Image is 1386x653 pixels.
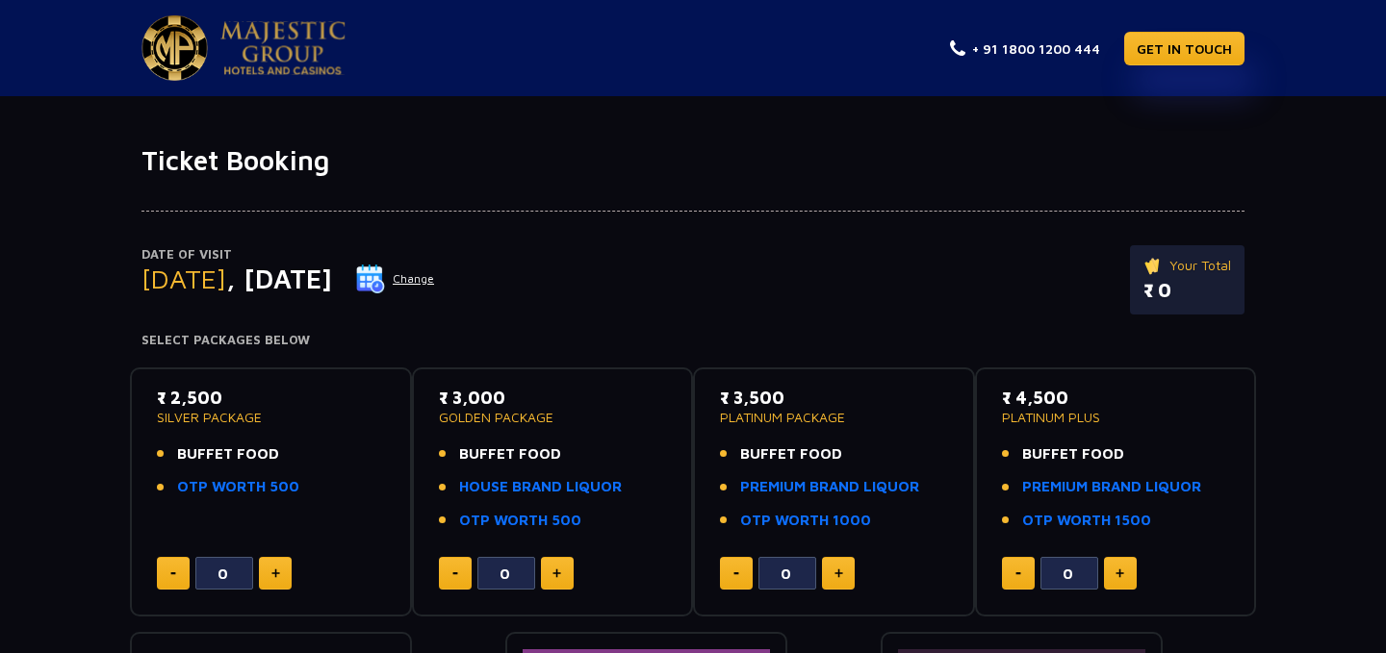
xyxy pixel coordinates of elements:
[141,15,208,81] img: Majestic Pride
[740,476,919,498] a: PREMIUM BRAND LIQUOR
[740,510,871,532] a: OTP WORTH 1000
[950,38,1100,59] a: + 91 1800 1200 444
[1015,572,1021,575] img: minus
[1002,385,1230,411] p: ₹ 4,500
[459,476,622,498] a: HOUSE BRAND LIQUOR
[1022,476,1201,498] a: PREMIUM BRAND LIQUOR
[1116,568,1124,578] img: plus
[220,21,346,75] img: Majestic Pride
[157,385,385,411] p: ₹ 2,500
[1143,255,1231,276] p: Your Total
[452,572,458,575] img: minus
[1143,255,1164,276] img: ticket
[1022,510,1151,532] a: OTP WORTH 1500
[1124,32,1245,65] a: GET IN TOUCH
[1022,443,1124,465] span: BUFFET FOOD
[439,385,667,411] p: ₹ 3,000
[177,443,279,465] span: BUFFET FOOD
[141,245,435,264] p: Date of Visit
[439,411,667,424] p: GOLDEN PACKAGE
[157,411,385,424] p: SILVER PACKAGE
[1002,411,1230,424] p: PLATINUM PLUS
[720,385,948,411] p: ₹ 3,500
[226,263,332,294] span: , [DATE]
[271,568,280,578] img: plus
[141,144,1245,177] h1: Ticket Booking
[834,568,843,578] img: plus
[720,411,948,424] p: PLATINUM PACKAGE
[170,572,176,575] img: minus
[552,568,561,578] img: plus
[459,443,561,465] span: BUFFET FOOD
[141,263,226,294] span: [DATE]
[141,333,1245,348] h4: Select Packages Below
[177,476,299,498] a: OTP WORTH 500
[1143,276,1231,305] p: ₹ 0
[733,572,739,575] img: minus
[355,264,435,294] button: Change
[740,443,842,465] span: BUFFET FOOD
[459,510,581,532] a: OTP WORTH 500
